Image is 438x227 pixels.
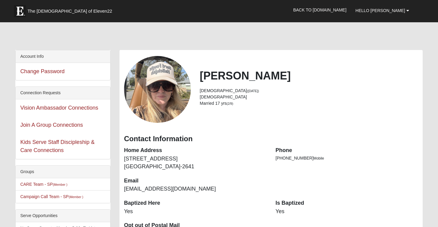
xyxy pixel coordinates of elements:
[20,194,83,199] a: Campaign Call Team - SP(Member )
[313,156,324,160] span: Mobile
[20,105,98,111] a: Vision Ambassador Connections
[124,135,418,143] h3: Contact Information
[356,8,405,13] span: Hello [PERSON_NAME]
[20,122,83,128] a: Join A Group Connections
[16,210,110,222] div: Serve Opportunities
[11,2,131,17] a: The [DEMOGRAPHIC_DATA] of Eleven22
[124,199,266,207] dt: Baptized Here
[53,183,67,186] small: (Member )
[289,2,351,17] a: Back to [DOMAIN_NAME]
[275,199,418,207] dt: Is Baptized
[275,208,418,216] dd: Yes
[16,50,110,63] div: Account Info
[200,100,418,107] li: Married 17 yrs
[351,3,414,18] a: Hello [PERSON_NAME]
[20,68,64,74] a: Change Password
[200,94,418,100] li: [DEMOGRAPHIC_DATA]
[124,155,266,170] dd: [STREET_ADDRESS] [GEOGRAPHIC_DATA]-2641
[124,147,266,154] dt: Home Address
[14,5,26,17] img: Eleven22 logo
[20,182,67,187] a: CARE Team - SP(Member )
[124,56,191,123] a: View Fullsize Photo
[275,155,418,161] li: [PHONE_NUMBER]
[124,208,266,216] dd: Yes
[200,88,418,94] li: [DEMOGRAPHIC_DATA]
[69,195,83,199] small: (Member )
[200,69,418,82] h2: [PERSON_NAME]
[20,139,95,153] a: Kids Serve Staff Discipleship & Care Connections
[27,8,112,14] span: The [DEMOGRAPHIC_DATA] of Eleven22
[16,166,110,178] div: Groups
[275,147,418,154] dt: Phone
[124,185,266,193] dd: [EMAIL_ADDRESS][DOMAIN_NAME]
[247,89,259,93] small: ([DATE])
[124,177,266,185] dt: Email
[16,87,110,99] div: Connection Requests
[227,102,233,105] small: (2/9)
